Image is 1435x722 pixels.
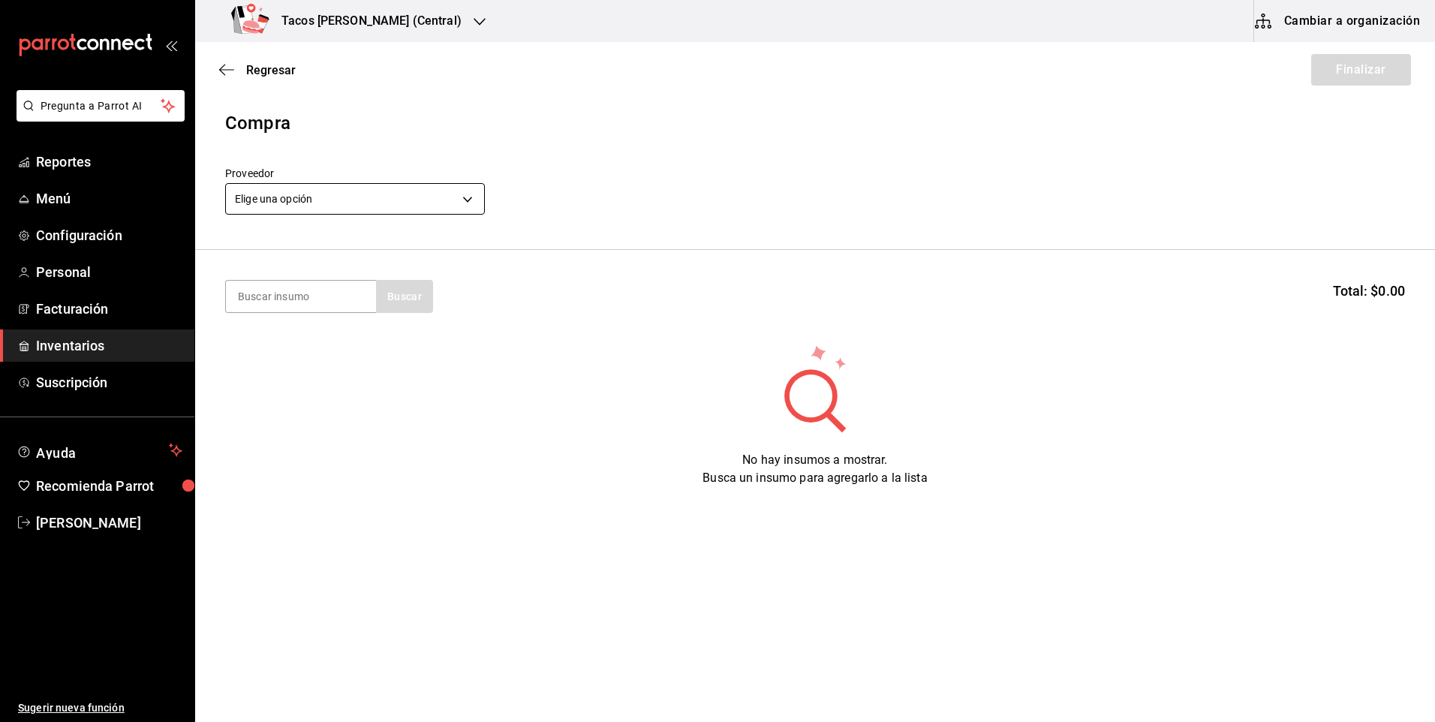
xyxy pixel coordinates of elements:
span: No hay insumos a mostrar. Busca un insumo para agregarlo a la lista [702,453,927,485]
span: Personal [36,262,182,282]
span: Pregunta a Parrot AI [41,98,161,114]
span: Recomienda Parrot [36,476,182,496]
div: Compra [225,110,1405,137]
a: Pregunta a Parrot AI [11,109,185,125]
span: Suscripción [36,372,182,393]
button: Pregunta a Parrot AI [17,90,185,122]
span: Regresar [246,63,296,77]
button: Regresar [219,63,296,77]
span: Reportes [36,152,182,172]
button: open_drawer_menu [165,39,177,51]
h3: Tacos [PERSON_NAME] (Central) [269,12,462,30]
span: Configuración [36,225,182,245]
span: Facturación [36,299,182,319]
div: Elige una opción [225,183,485,215]
span: Total: $0.00 [1333,281,1405,301]
span: Inventarios [36,335,182,356]
span: [PERSON_NAME] [36,513,182,533]
span: Sugerir nueva función [18,700,182,716]
span: Menú [36,188,182,209]
label: Proveedor [225,168,485,179]
span: Ayuda [36,441,163,459]
input: Buscar insumo [226,281,376,312]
